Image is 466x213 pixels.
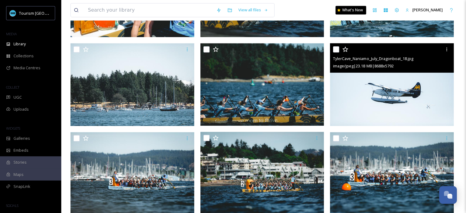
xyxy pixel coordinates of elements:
img: tourism_nanaimo_logo.jpeg [10,10,16,16]
span: Collections [13,53,34,59]
img: TylerCave_Naniamo_July_Dragonboat_16.jpg [70,43,194,126]
a: [PERSON_NAME] [402,4,446,16]
span: [PERSON_NAME] [412,7,443,13]
span: WIDGETS [6,126,20,131]
span: UGC [13,94,22,100]
span: Uploads [13,106,29,112]
span: Library [13,41,26,47]
span: SnapLink [13,184,30,189]
span: Tourism [GEOGRAPHIC_DATA] [19,10,74,16]
span: Galleries [13,135,30,141]
span: Stories [13,159,27,165]
span: Maps [13,172,24,177]
span: TylerCave_Naniamo_July_Dragonboat_18.jpg [333,56,413,61]
a: What's New [335,6,366,14]
span: image/jpeg | 23.18 MB | 8688 x 5792 [333,63,393,69]
img: TylerCave_Naniamo_July_Dragonboat_18.jpg [330,43,454,126]
span: COLLECT [6,85,19,89]
span: SOCIALS [6,203,18,208]
span: Media Centres [13,65,40,71]
input: Search your library [85,3,213,17]
a: View all files [235,4,271,16]
img: TylerCave_Naniamo_July_Dragonboat_78.jpg [200,43,324,126]
span: Embeds [13,147,28,153]
span: MEDIA [6,32,17,36]
button: Open Chat [439,186,457,204]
